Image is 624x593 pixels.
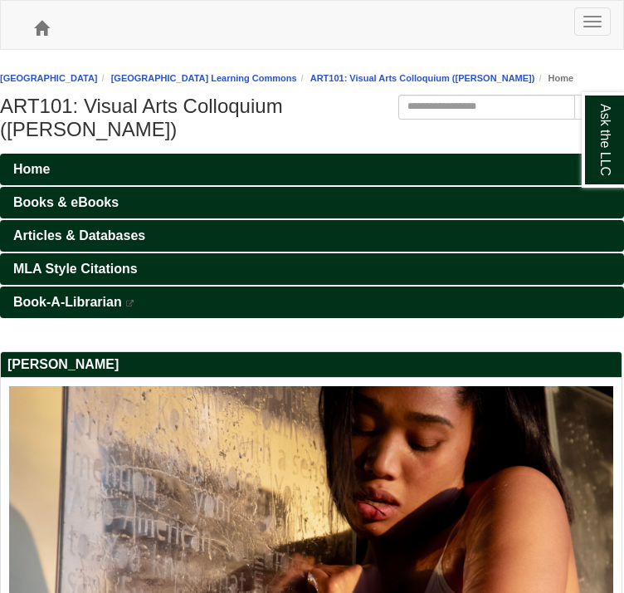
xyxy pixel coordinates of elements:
[534,71,573,86] li: Home
[13,262,138,276] span: MLA Style Citations
[1,352,622,378] h2: [PERSON_NAME]
[125,300,135,307] i: This link opens in a new window
[574,95,624,120] button: Search
[111,73,297,83] a: [GEOGRAPHIC_DATA] Learning Commons
[13,195,119,209] span: Books & eBooks
[13,162,50,176] span: Home
[310,73,535,83] a: ART101: Visual Arts Colloquium ([PERSON_NAME])
[13,295,122,309] span: Book-A-Librarian
[13,228,145,243] span: Articles & Databases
